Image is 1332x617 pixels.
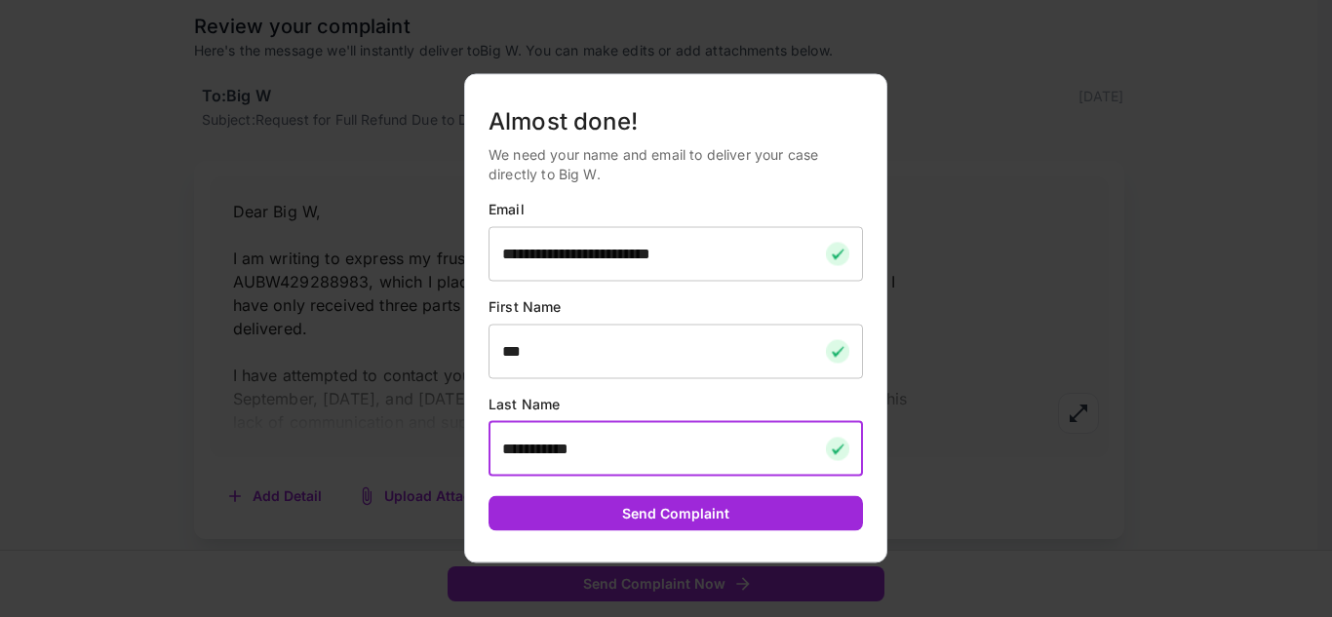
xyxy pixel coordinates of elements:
[489,199,863,218] p: Email
[489,105,863,136] h5: Almost done!
[826,339,849,363] img: checkmark
[489,495,863,531] button: Send Complaint
[826,437,849,460] img: checkmark
[489,394,863,413] p: Last Name
[489,296,863,316] p: First Name
[489,144,863,183] p: We need your name and email to deliver your case directly to Big W.
[826,242,849,265] img: checkmark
